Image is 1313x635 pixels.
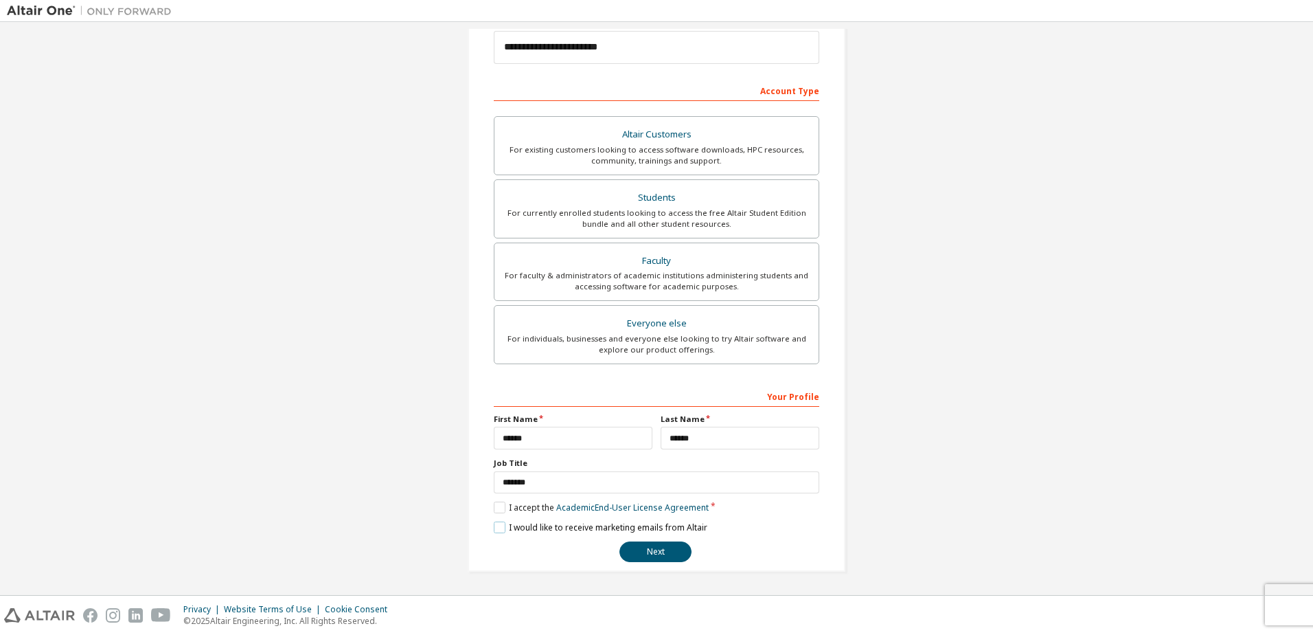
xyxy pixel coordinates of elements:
a: Academic End-User License Agreement [556,502,709,513]
div: Altair Customers [503,125,810,144]
img: instagram.svg [106,608,120,623]
img: linkedin.svg [128,608,143,623]
div: Website Terms of Use [224,604,325,615]
div: For faculty & administrators of academic institutions administering students and accessing softwa... [503,270,810,292]
div: Everyone else [503,314,810,333]
label: I accept the [494,502,709,513]
label: I would like to receive marketing emails from Altair [494,522,707,533]
img: facebook.svg [83,608,98,623]
p: © 2025 Altair Engineering, Inc. All Rights Reserved. [183,615,396,627]
div: For currently enrolled students looking to access the free Altair Student Edition bundle and all ... [503,208,810,230]
div: For existing customers looking to access software downloads, HPC resources, community, trainings ... [503,144,810,166]
div: For individuals, businesses and everyone else looking to try Altair software and explore our prod... [503,333,810,355]
div: Privacy [183,604,224,615]
label: First Name [494,414,652,425]
div: Your Profile [494,385,819,407]
div: Students [503,188,810,208]
label: Last Name [661,414,819,425]
div: Faculty [503,252,810,271]
img: Altair One [7,4,179,18]
img: altair_logo.svg [4,608,75,623]
label: Job Title [494,458,819,469]
img: youtube.svg [151,608,171,623]
div: Cookie Consent [325,604,396,615]
button: Next [619,542,692,562]
div: Account Type [494,79,819,101]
